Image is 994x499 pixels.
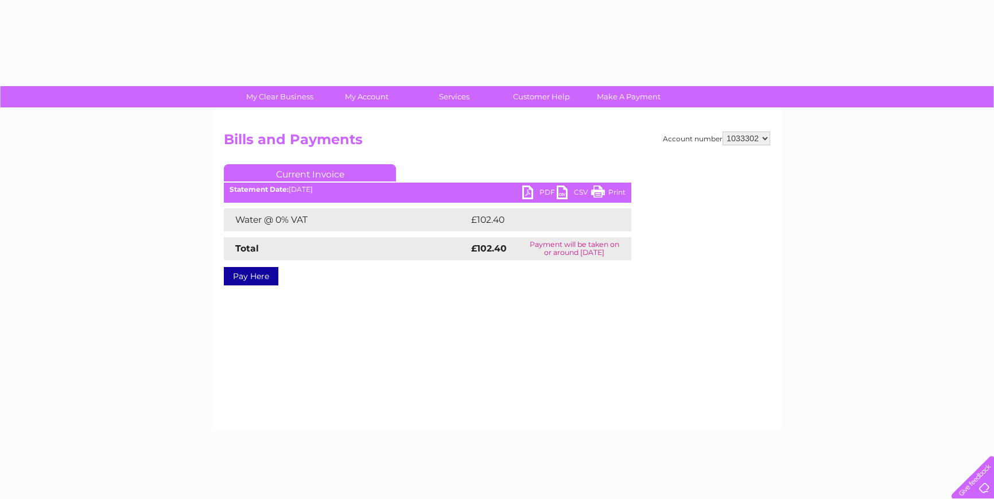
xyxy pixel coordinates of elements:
td: Water @ 0% VAT [224,208,468,231]
div: [DATE] [224,185,631,194]
h2: Bills and Payments [224,131,770,153]
a: My Account [320,86,414,107]
div: Account number [663,131,770,145]
td: Payment will be taken on or around [DATE] [518,237,631,260]
a: My Clear Business [232,86,327,107]
a: Make A Payment [581,86,676,107]
a: Services [407,86,502,107]
a: Current Invoice [224,164,396,181]
td: £102.40 [468,208,611,231]
a: Pay Here [224,267,278,285]
strong: Total [235,243,259,254]
a: PDF [522,185,557,202]
b: Statement Date: [230,185,289,194]
a: Customer Help [494,86,589,107]
strong: £102.40 [471,243,507,254]
a: Print [591,185,626,202]
a: CSV [557,185,591,202]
